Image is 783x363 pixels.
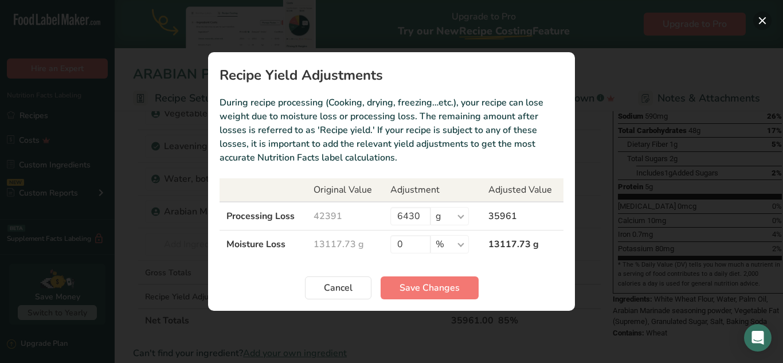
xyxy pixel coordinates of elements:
td: 42391 [307,202,383,231]
th: Adjusted Value [481,178,563,202]
button: Cancel [305,276,371,299]
td: Processing Loss [220,202,307,231]
div: Open Intercom Messenger [744,324,772,352]
td: 13117.73 g [307,231,383,259]
span: Save Changes [400,281,460,295]
span: Cancel [324,281,353,295]
td: Moisture Loss [220,231,307,259]
h1: Recipe Yield Adjustments [220,68,563,82]
p: During recipe processing (Cooking, drying, freezing…etc.), your recipe can lose weight due to moi... [220,96,563,165]
th: Adjustment [383,178,481,202]
td: 35961 [481,202,563,231]
td: 13117.73 g [481,231,563,259]
th: Original Value [307,178,383,202]
button: Save Changes [381,276,479,299]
